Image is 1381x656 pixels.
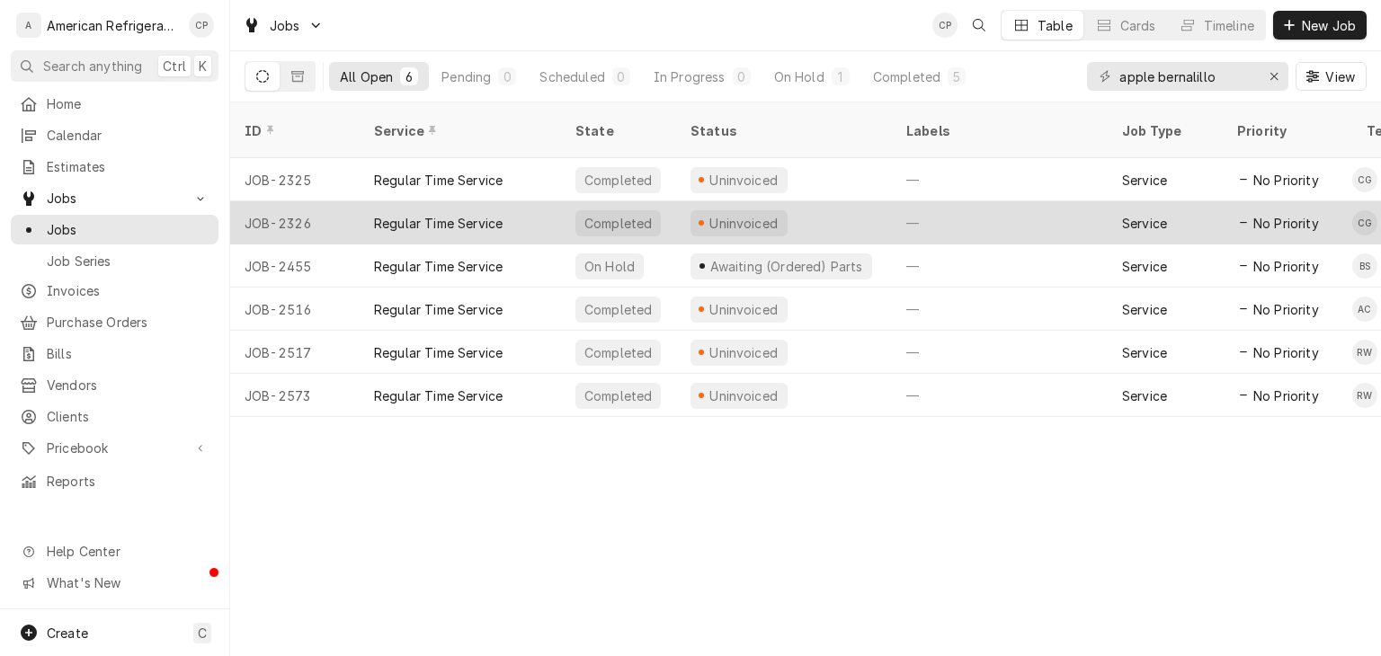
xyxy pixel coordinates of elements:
div: All Open [340,67,393,86]
a: Go to Jobs [11,183,218,213]
span: New Job [1298,16,1359,35]
a: Reports [11,466,218,496]
div: JOB-2573 [230,374,360,417]
span: Estimates [47,157,209,176]
div: JOB-2326 [230,201,360,244]
div: Pending [441,67,491,86]
span: Search anything [43,57,142,75]
div: JOB-2455 [230,244,360,288]
a: Go to Pricebook [11,433,218,463]
div: CG [1352,167,1377,192]
div: RW [1352,383,1377,408]
div: Service [1122,300,1167,319]
span: Bills [47,344,209,363]
a: Bills [11,339,218,368]
button: Open search [965,11,993,40]
div: State [575,121,662,140]
span: Purchase Orders [47,313,209,332]
div: Scheduled [539,67,604,86]
div: JOB-2517 [230,331,360,374]
a: Job Series [11,246,218,276]
div: 0 [502,67,512,86]
div: Completed [583,386,654,405]
div: JOB-2325 [230,158,360,201]
div: American Refrigeration LLC's Avatar [16,13,41,38]
span: Ctrl [163,57,186,75]
div: — [892,374,1108,417]
div: — [892,158,1108,201]
a: Go to Help Center [11,536,218,566]
div: Service [1122,171,1167,190]
a: Invoices [11,276,218,306]
div: Timeline [1204,16,1254,35]
button: New Job [1273,11,1367,40]
div: On Hold [774,67,824,86]
div: — [892,244,1108,288]
div: Priority [1237,121,1334,140]
div: Regular Time Service [374,386,503,405]
div: In Progress [654,67,726,86]
div: Completed [873,67,940,86]
span: No Priority [1253,386,1319,405]
div: Service [1122,214,1167,233]
div: Regular Time Service [374,171,503,190]
span: No Priority [1253,214,1319,233]
span: Help Center [47,542,208,561]
div: Completed [583,300,654,319]
div: 6 [404,67,414,86]
span: Reports [47,472,209,491]
div: American Refrigeration LLC [47,16,179,35]
div: CP [189,13,214,38]
div: — [892,331,1108,374]
a: Calendar [11,120,218,150]
span: Clients [47,407,209,426]
div: ID [245,121,342,140]
div: Regular Time Service [374,343,503,362]
div: Labels [906,121,1093,140]
span: No Priority [1253,257,1319,276]
div: Completed [583,171,654,190]
span: Create [47,625,88,641]
div: Carlos Garcia's Avatar [1352,167,1377,192]
span: View [1322,67,1359,86]
input: Keyword search [1119,62,1254,91]
a: Clients [11,402,218,431]
a: Go to What's New [11,568,218,598]
span: Jobs [47,220,209,239]
div: — [892,288,1108,331]
span: No Priority [1253,343,1319,362]
div: 1 [835,67,846,86]
div: Service [1122,257,1167,276]
div: Regular Time Service [374,257,503,276]
div: Regular Time Service [374,214,503,233]
span: Pricebook [47,439,183,457]
div: On Hold [583,257,637,276]
div: Regular Time Service [374,300,503,319]
span: No Priority [1253,171,1319,190]
span: Jobs [47,189,183,208]
div: JOB-2516 [230,288,360,331]
div: Uninvoiced [708,343,780,362]
span: K [199,57,207,75]
div: Cards [1120,16,1156,35]
div: 5 [951,67,962,86]
a: Go to Jobs [236,11,331,40]
div: Alvaro Cuenca's Avatar [1352,297,1377,322]
span: Vendors [47,376,209,394]
div: Uninvoiced [708,171,780,190]
span: Jobs [270,16,300,35]
a: Jobs [11,215,218,244]
div: 0 [736,67,747,86]
div: Status [690,121,874,140]
div: Cordel Pyle's Avatar [189,13,214,38]
a: Estimates [11,152,218,182]
div: Richard Wirick's Avatar [1352,340,1377,365]
div: Job Type [1122,121,1208,140]
div: Cordel Pyle's Avatar [932,13,958,38]
div: Awaiting (Ordered) Parts [708,257,864,276]
div: RW [1352,340,1377,365]
div: Completed [583,214,654,233]
span: What's New [47,573,208,592]
span: Calendar [47,126,209,145]
div: Carlos Garcia's Avatar [1352,210,1377,235]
